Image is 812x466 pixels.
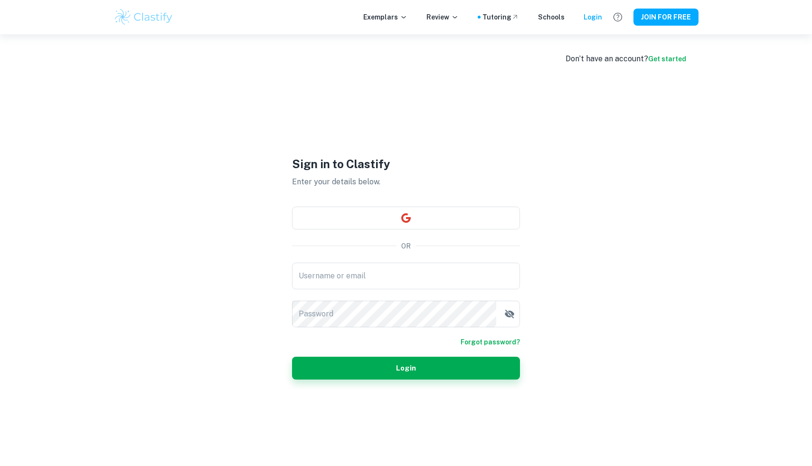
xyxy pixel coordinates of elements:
[401,241,411,251] p: OR
[292,357,520,380] button: Login
[633,9,699,26] button: JOIN FOR FREE
[426,12,459,22] p: Review
[363,12,407,22] p: Exemplars
[648,55,686,63] a: Get started
[461,337,520,347] a: Forgot password?
[584,12,602,22] a: Login
[538,12,565,22] a: Schools
[113,8,174,27] img: Clastify logo
[610,9,626,25] button: Help and Feedback
[292,155,520,172] h1: Sign in to Clastify
[292,176,520,188] p: Enter your details below.
[482,12,519,22] a: Tutoring
[566,53,686,65] div: Don’t have an account?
